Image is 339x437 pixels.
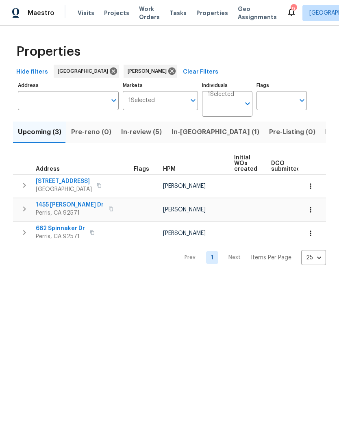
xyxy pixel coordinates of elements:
span: Flags [134,166,149,172]
span: HPM [163,166,176,172]
span: 1455 [PERSON_NAME] Dr [36,201,104,209]
button: Hide filters [13,65,51,80]
div: [GEOGRAPHIC_DATA] [54,65,119,78]
button: Open [296,95,308,106]
button: Clear Filters [180,65,222,80]
span: Clear Filters [183,67,218,77]
span: Pre-reno (0) [71,126,111,138]
div: [PERSON_NAME] [124,65,177,78]
span: Initial WOs created [234,155,257,172]
span: Hide filters [16,67,48,77]
span: Maestro [28,9,54,17]
span: Tasks [169,10,187,16]
label: Flags [256,83,307,88]
button: Open [242,98,253,109]
span: DCO submitted [271,161,300,172]
span: 1 Selected [128,97,155,104]
span: [PERSON_NAME] [163,230,206,236]
span: Properties [196,9,228,17]
span: [PERSON_NAME] [128,67,170,75]
span: Properties [16,48,80,56]
button: Open [187,95,199,106]
span: Work Orders [139,5,160,21]
span: Perris, CA 92571 [36,209,104,217]
span: [GEOGRAPHIC_DATA] [36,185,92,193]
label: Markets [123,83,198,88]
span: [PERSON_NAME] [163,207,206,213]
span: [PERSON_NAME] [163,183,206,189]
nav: Pagination Navigation [177,250,326,265]
span: Visits [78,9,94,17]
label: Individuals [202,83,252,88]
span: Projects [104,9,129,17]
span: 662 Spinnaker Dr [36,224,85,233]
span: Address [36,166,60,172]
span: [STREET_ADDRESS] [36,177,92,185]
button: Open [108,95,120,106]
span: [GEOGRAPHIC_DATA] [58,67,111,75]
span: 1 Selected [208,91,234,98]
a: Goto page 1 [206,251,218,264]
span: Pre-Listing (0) [269,126,315,138]
span: Perris, CA 92571 [36,233,85,241]
span: In-review (5) [121,126,162,138]
p: Items Per Page [251,254,291,262]
div: 9 [291,5,296,13]
label: Address [18,83,119,88]
span: In-[GEOGRAPHIC_DATA] (1) [172,126,259,138]
div: 25 [301,247,326,268]
span: Upcoming (3) [18,126,61,138]
span: Geo Assignments [238,5,277,21]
